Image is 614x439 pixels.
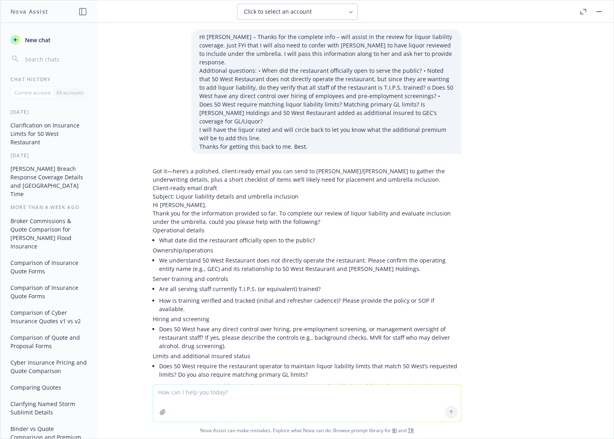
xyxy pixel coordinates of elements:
p: Subject: Liquor liability details and umbrella inclusion [153,192,461,201]
p: Hi [PERSON_NAME], [153,201,461,209]
button: Comparison of Insurance Quote Forms [7,281,90,303]
button: Click to select an account [237,4,358,20]
li: Does 50 West have any direct control over hiring, pre-employment screening, or management oversig... [159,323,461,352]
a: BI [392,427,397,434]
li: How is training verified and tracked (initial and refresher cadence)? Please provide the policy o... [159,295,461,315]
button: New chat [7,33,90,47]
p: Server training and controls [153,275,461,283]
button: [PERSON_NAME] Breach Response Coverage Details and [GEOGRAPHIC_DATA] Time [7,162,90,201]
li: Are [PERSON_NAME] Holdings and 50 West Restaurant currently added as Additional Insureds on the o... [159,380,461,409]
button: Comparing Quotes [7,381,90,394]
input: Search chats [23,53,87,65]
p: Ownership/operations [153,246,461,254]
p: I will have the liquor rated and will circle back to let you know what the additional premium wil... [199,125,453,142]
p: Limits and additional insured status [153,352,461,360]
div: [DATE] [1,109,97,115]
li: Does 50 West require the restaurant operator to maintain liquor liability limits that match 50 We... [159,360,461,380]
p: Hiring and screening [153,315,461,323]
span: Click to select an account [244,8,312,16]
p: Thank you for the information provided so far. To complete our review of liquor liability and eva... [153,209,461,226]
button: Cyber Insurance Pricing and Quote Comparison [7,356,90,377]
p: Current account [14,89,51,96]
span: New chat [23,36,51,44]
button: Clarifying Named Storm Sublimit Details [7,397,90,419]
button: Comparison of Cyber Insurance Quotes v1 vs v2 [7,306,90,328]
button: Clarification on Insurance Limits for 50 West Restaurant [7,119,90,149]
button: Comparison of Quote and Proposal Forms [7,331,90,353]
p: Got it—here’s a polished, client‑ready email you can send to [PERSON_NAME]/[PERSON_NAME] to gathe... [153,167,461,184]
div: [DATE] [1,152,97,159]
div: Chat History [1,76,97,83]
p: HI [PERSON_NAME] – Thanks for the complete info – will assist in the review for liquor liability ... [199,33,453,66]
li: What date did the restaurant officially open to the public? [159,234,461,246]
button: Comparison of Insurance Quote Forms [7,256,90,278]
a: TR [408,427,414,434]
li: We understand 50 West Restaurant does not directly operate the restaurant. Please confirm the ope... [159,254,461,275]
div: More than a week ago [1,204,97,211]
p: Additional questions: • When did the restaurant officially open to serve the public? • Noted that... [199,66,453,125]
span: Nova Assist can make mistakes. Explore what Nova can do: Browse prompt library for and [4,422,610,439]
p: All accounts [56,89,83,96]
p: Thanks for getting this back to me. Best, [199,142,453,151]
button: Broker Commissions & Quote Comparison for [PERSON_NAME] Flood Insurance [7,214,90,253]
h1: Nova Assist [10,7,48,16]
p: Operational details [153,226,461,234]
p: Client-ready email draft [153,184,461,192]
li: Are all serving staff currently T.I.P.S. (or equivalent) trained? [159,283,461,295]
